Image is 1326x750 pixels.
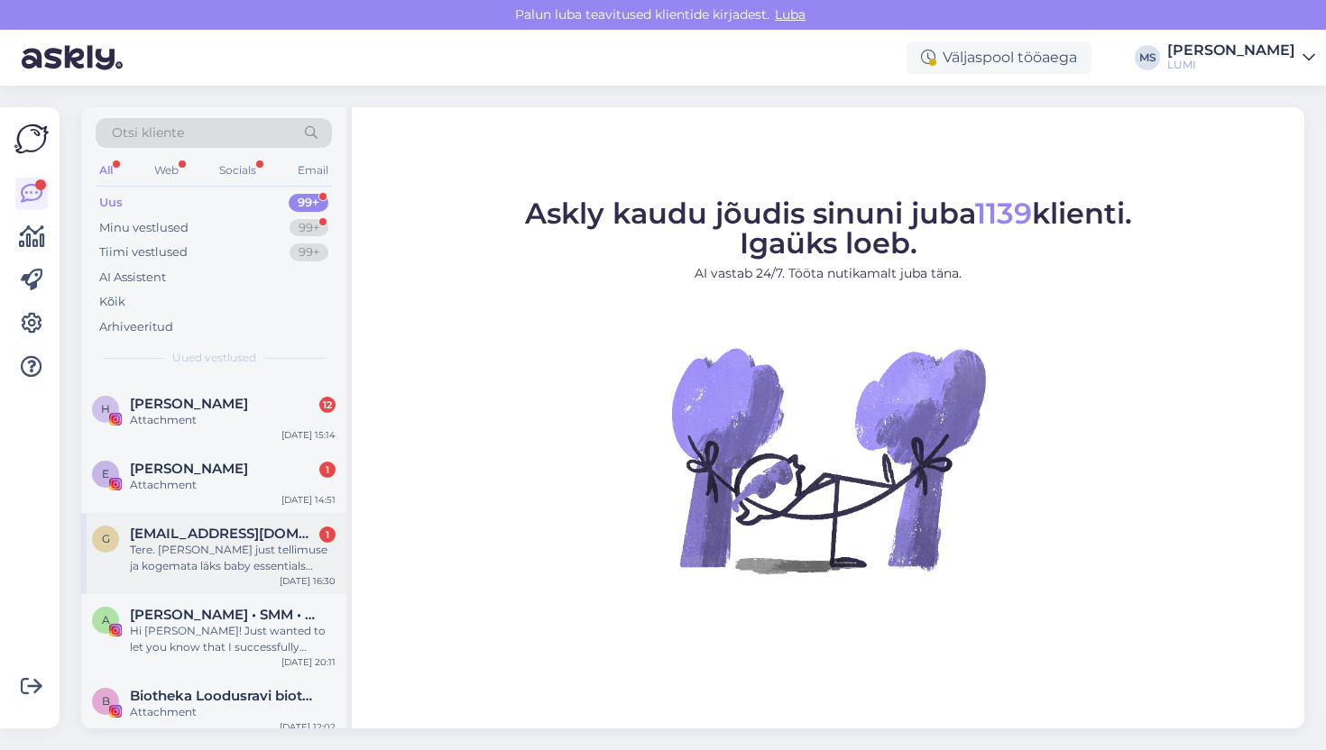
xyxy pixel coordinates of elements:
span: gsadeiko@gmail.com [130,526,318,542]
span: Otsi kliente [112,123,184,142]
div: Email [294,159,332,182]
span: B [102,694,110,708]
div: Attachment [130,704,336,720]
img: Askly Logo [14,122,49,156]
span: Biotheka Loodusravi bioteek [130,688,318,704]
div: Hi [PERSON_NAME]! Just wanted to let you know that I successfully received the payment. Looking f... [130,623,336,655]
div: [PERSON_NAME] [1167,43,1295,58]
div: Web [151,159,182,182]
span: H [101,402,110,416]
div: [DATE] 15:14 [281,428,336,442]
span: A [102,613,110,627]
span: Luba [769,6,811,23]
img: No Chat active [666,297,990,622]
div: Tiimi vestlused [99,243,188,261]
span: 1139 [975,196,1032,231]
div: 1 [319,526,336,543]
span: E [102,467,109,480]
div: 99+ [290,243,328,261]
div: Attachment [130,412,336,428]
div: 12 [319,397,336,413]
div: 99+ [290,219,328,237]
div: Attachment [130,477,336,493]
span: Anna Krapane • SMM • Съемка рилс и фото • Маркетинг • Riga 🇺🇦 [130,607,318,623]
div: Tere. [PERSON_NAME] just tellimuse ja kogemata läks baby essentials toodet 2x. Kas oleks vòimalik... [130,542,336,574]
span: Helena Feofanov-Crawford [130,396,248,412]
div: Uus [99,194,123,212]
div: [DATE] 14:51 [281,493,336,507]
div: 1 [319,462,336,478]
div: Socials [216,159,260,182]
div: LUMI [1167,58,1295,72]
div: [DATE] 20:11 [281,655,336,669]
a: [PERSON_NAME]LUMI [1167,43,1315,72]
div: 99+ [289,194,328,212]
span: Eva Kram [130,461,248,477]
div: Minu vestlused [99,219,189,237]
div: All [96,159,116,182]
span: Uued vestlused [172,350,256,366]
span: Askly kaudu jõudis sinuni juba klienti. Igaüks loeb. [525,196,1132,261]
span: g [102,532,110,545]
p: AI vastab 24/7. Tööta nutikamalt juba täna. [525,264,1132,283]
div: Kõik [99,293,125,311]
div: [DATE] 12:02 [280,720,336,734]
div: AI Assistent [99,269,166,287]
div: Väljaspool tööaega [907,41,1091,74]
div: MS [1135,45,1160,70]
div: Arhiveeritud [99,318,173,336]
div: [DATE] 16:30 [280,574,336,588]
